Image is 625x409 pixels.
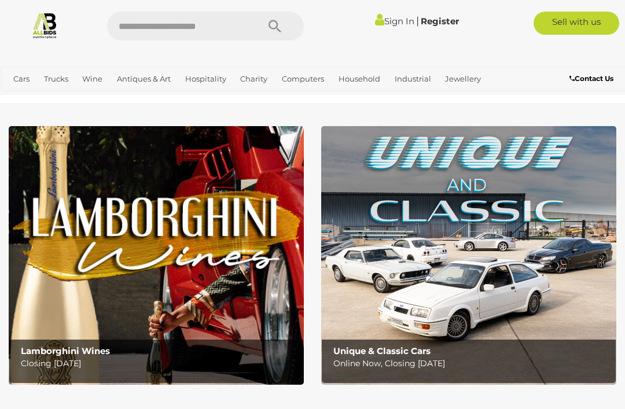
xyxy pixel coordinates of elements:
a: Register [421,16,459,27]
a: Hospitality [181,69,231,89]
img: Lamborghini Wines [9,126,304,385]
a: Wine [78,69,107,89]
a: Office [9,89,40,108]
a: Industrial [390,69,436,89]
span: | [416,14,419,27]
p: Online Now, Closing [DATE] [333,356,610,371]
b: Lamborghini Wines [21,345,110,356]
a: Household [334,69,385,89]
a: Trucks [39,69,73,89]
a: Lamborghini Wines Lamborghini Wines Closing [DATE] [9,126,304,385]
img: Allbids.com.au [31,12,58,39]
a: Unique & Classic Cars Unique & Classic Cars Online Now, Closing [DATE] [321,126,616,385]
a: Cars [9,69,34,89]
a: [GEOGRAPHIC_DATA] [83,89,174,108]
button: Search [246,12,304,40]
a: Jewellery [440,69,486,89]
a: Sign In [375,16,414,27]
img: Unique & Classic Cars [321,126,616,385]
a: Sell with us [534,12,620,35]
a: Charity [236,69,272,89]
b: Unique & Classic Cars [333,345,431,356]
b: Contact Us [569,74,613,83]
a: Computers [277,69,329,89]
p: Closing [DATE] [21,356,297,371]
a: Antiques & Art [112,69,175,89]
a: Sports [45,89,78,108]
a: Contact Us [569,72,616,85]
